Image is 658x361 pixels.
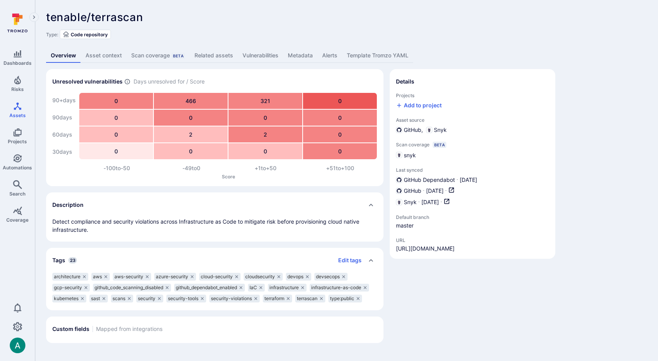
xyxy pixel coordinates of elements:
[166,295,206,302] div: security-tools
[4,60,32,66] span: Dashboards
[93,274,102,280] span: aws
[52,295,86,302] div: kubernetes
[168,295,198,302] span: security-tools
[330,295,354,302] span: type:public
[124,78,130,86] span: Number of vulnerabilities in status ‘Open’ ‘Triaged’ and ‘In process’ divided by score and scanne...
[303,110,377,126] div: 0
[228,164,303,172] div: +1 to +50
[52,284,90,292] div: gcp-security
[54,295,78,302] span: kubernetes
[228,126,302,142] div: 2
[52,201,84,209] h2: Description
[460,176,477,184] span: [DATE]
[8,139,27,144] span: Projects
[46,32,58,37] span: Type:
[440,198,442,206] p: ·
[448,187,455,195] a: Open in GitHub dashboard
[426,126,447,134] div: Snyk
[174,284,245,292] div: github_dependabot_enabled
[93,284,171,292] div: github_code_scanning_disabled
[96,325,162,333] span: Mapped from integrations
[303,93,377,109] div: 0
[311,285,361,291] span: infrastructure-as-code
[80,174,377,180] p: Score
[89,295,108,302] div: sast
[396,101,442,109] button: Add to project
[29,12,39,22] button: Expand navigation menu
[297,295,317,302] span: terrascan
[79,126,153,142] div: 0
[154,273,196,281] div: azure-security
[421,198,439,206] span: [DATE]
[52,127,76,142] div: 60 days
[303,126,377,142] div: 0
[268,284,307,292] div: infrastructure
[269,285,299,291] span: infrastructure
[238,48,283,63] a: Vulnerabilities
[79,143,153,159] div: 0
[171,53,185,59] div: Beta
[303,164,378,172] div: +51 to +100
[404,176,455,184] span: GitHub Dependabot
[332,254,362,267] button: Edit tags
[46,192,383,217] div: Collapse description
[52,144,76,160] div: 30 days
[10,338,25,353] img: ACg8ocLSa5mPYBaXNx3eFu_EmspyJX0laNWN7cXOFirfQ7srZveEpg=s96-c
[317,48,342,63] a: Alerts
[404,187,421,195] span: GitHub
[396,78,414,85] h2: Details
[46,11,143,24] span: tenable/terrascan
[396,142,430,148] span: Scan coverage
[456,176,458,184] p: ·
[250,285,257,291] span: IaC
[114,274,143,280] span: aws-security
[52,110,76,125] div: 90 days
[176,285,237,291] span: github_dependabot_enabled
[404,198,417,206] span: Snyk
[71,32,108,37] span: Code repository
[199,273,241,281] div: cloud-security
[287,274,303,280] span: devops
[303,143,377,159] div: 0
[52,92,76,108] div: 90+ days
[423,187,424,195] p: ·
[31,14,37,21] i: Expand navigation menu
[283,48,317,63] a: Metadata
[52,217,377,234] div: Detect compliance and security violations across Infrastructure as Code to mitigate risk before p...
[433,142,446,148] div: Beta
[138,295,155,302] span: security
[52,256,65,264] h2: Tags
[3,165,32,171] span: Automations
[396,222,458,229] span: master
[228,143,302,159] div: 0
[286,273,311,281] div: devops
[211,295,252,302] span: security-violations
[79,110,153,126] div: 0
[81,48,127,63] a: Asset context
[248,284,265,292] div: IaC
[46,48,81,63] a: Overview
[6,217,29,223] span: Coverage
[396,214,458,220] span: Default branch
[426,187,444,195] span: [DATE]
[112,295,125,302] span: scans
[134,78,205,86] span: Days unresolved for / Score
[154,164,229,172] div: -49 to 0
[228,93,302,109] div: 321
[46,48,647,63] div: Asset tabs
[396,237,455,243] span: URL
[264,295,284,302] span: terraform
[396,167,549,173] span: Last synced
[91,295,100,302] span: sast
[113,273,151,281] div: aws-security
[46,317,383,343] section: custom fields card
[52,273,88,281] div: architecture
[46,248,383,273] div: Collapse tags
[54,285,82,291] span: gcp-security
[445,187,447,195] p: ·
[295,295,325,302] div: terrascan
[396,92,549,98] span: Projects
[10,338,25,353] div: Arjan Dehar
[190,48,238,63] a: Related assets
